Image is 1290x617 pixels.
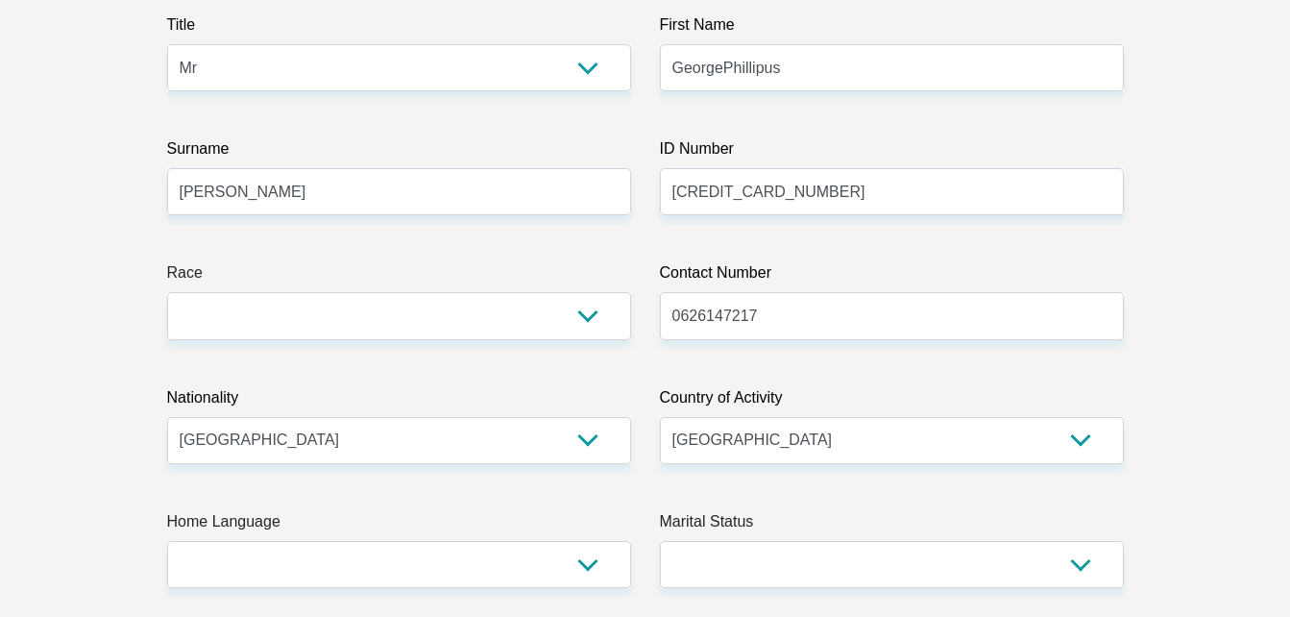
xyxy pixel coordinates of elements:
[660,510,1124,541] label: Marital Status
[660,261,1124,292] label: Contact Number
[660,168,1124,215] input: ID Number
[660,386,1124,417] label: Country of Activity
[660,44,1124,91] input: First Name
[167,168,631,215] input: Surname
[660,292,1124,339] input: Contact Number
[660,13,1124,44] label: First Name
[167,261,631,292] label: Race
[167,137,631,168] label: Surname
[167,386,631,417] label: Nationality
[167,510,631,541] label: Home Language
[167,13,631,44] label: Title
[660,137,1124,168] label: ID Number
